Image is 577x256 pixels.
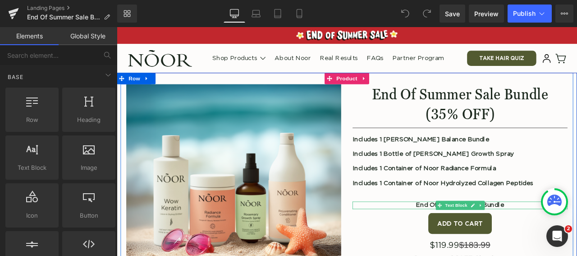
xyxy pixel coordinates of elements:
a: About Noor [187,33,230,41]
a: Desktop [224,5,245,23]
span: Save [445,9,460,19]
a: FAQs [297,33,316,41]
button: More [555,5,573,23]
span: Preview [474,9,499,19]
a: Global Style [59,27,117,45]
img: sale [213,4,333,16]
a: Tablet [267,5,288,23]
a: Expand / Collapse [288,54,299,68]
iframe: Intercom live chat [546,225,568,247]
button: Undo [396,5,414,23]
span: Heading [65,115,113,125]
a: Expand / Collapse [426,206,436,217]
a: Real Results [241,33,286,41]
strong: Includes 1 [PERSON_NAME] Balance Bundle [279,130,441,137]
a: Mobile [288,5,310,23]
a: Landing Pages [27,5,117,12]
a: Noor Hair [10,23,93,51]
strong: Includes 1 Container of Noor Hydrolyzed Collagen Peptides [279,182,494,189]
span: Text Block [387,206,417,217]
span: Image [65,163,113,172]
a: Shop Products [113,33,170,42]
span: Publish [513,10,536,17]
a: Expand / Collapse [30,54,41,68]
span: Icon [8,211,56,220]
span: Take Hair Quiz [430,33,483,42]
img: Noor Hair [14,27,89,47]
strong: Includes 1 Container of Noor Radiance Formula [279,164,449,171]
span: Base [7,73,24,81]
span: Product [258,54,288,68]
span: End Of Summer Sale Bundle [27,14,100,21]
a: Partner Program [327,33,388,41]
h1: (35% OFF) [279,91,534,115]
span: Row [8,115,56,125]
span: Row [12,54,30,68]
strong: Includes 1 Bottle of [PERSON_NAME] Growth Spray [279,147,471,154]
a: New Library [117,5,137,23]
button: Redo [418,5,436,23]
button: Publish [508,5,552,23]
a: Preview [469,5,504,23]
a: Laptop [245,5,267,23]
span: 2 [565,225,572,233]
a: Take Hair Quiz [415,28,497,46]
button: Add To Cart [369,220,444,245]
span: Button [65,211,113,220]
span: Text Block [8,163,56,172]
